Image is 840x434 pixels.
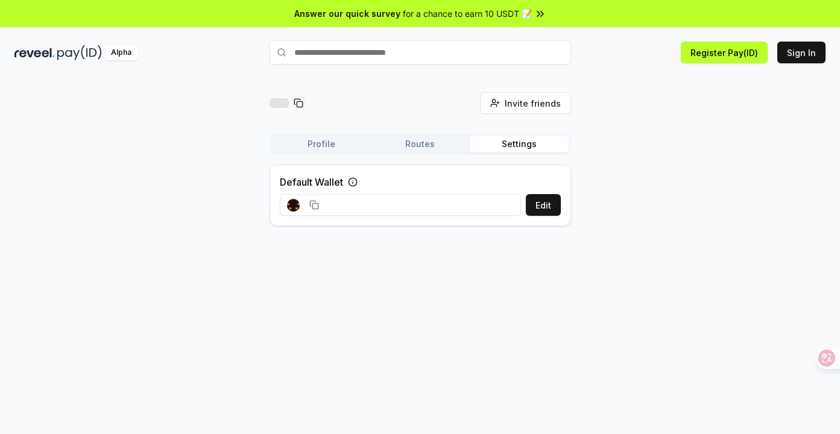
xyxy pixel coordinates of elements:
div: Alpha [104,45,138,60]
img: reveel_dark [14,45,55,60]
img: pay_id [57,45,102,60]
span: for a chance to earn 10 USDT 📝 [403,7,532,20]
button: Invite friends [480,92,571,114]
button: Profile [272,136,371,153]
button: Register Pay(ID) [681,42,768,63]
label: Default Wallet [280,175,343,189]
span: Answer our quick survey [294,7,400,20]
button: Settings [470,136,569,153]
span: Invite friends [505,97,561,110]
button: Routes [371,136,470,153]
button: Edit [526,194,561,216]
button: Sign In [777,42,826,63]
